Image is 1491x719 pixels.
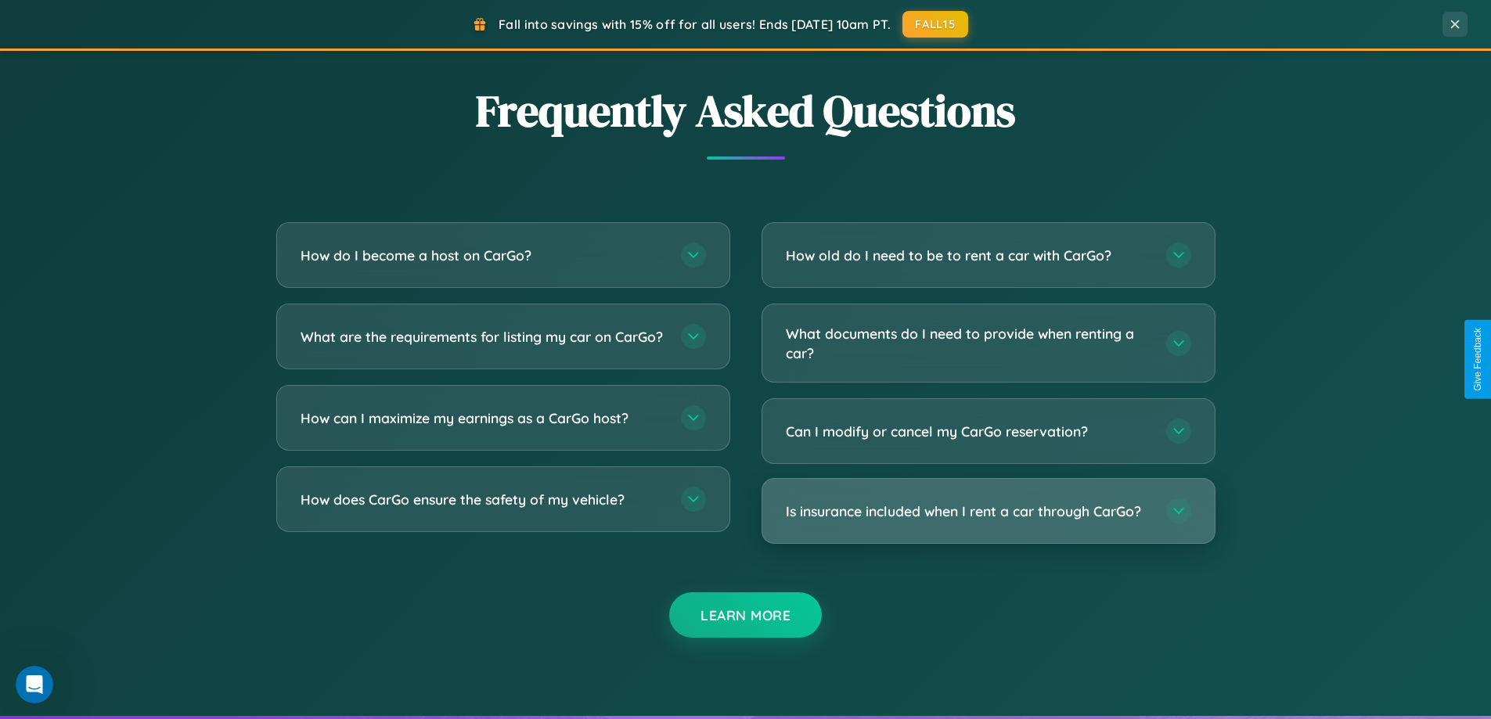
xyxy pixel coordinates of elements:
[786,422,1151,441] h3: Can I modify or cancel my CarGo reservation?
[669,592,822,638] button: Learn More
[301,327,665,347] h3: What are the requirements for listing my car on CarGo?
[16,666,53,703] iframe: Intercom live chat
[786,324,1151,362] h3: What documents do I need to provide when renting a car?
[499,16,891,32] span: Fall into savings with 15% off for all users! Ends [DATE] 10am PT.
[276,81,1215,141] h2: Frequently Asked Questions
[786,502,1151,521] h3: Is insurance included when I rent a car through CarGo?
[902,11,968,38] button: FALL15
[1472,328,1483,391] div: Give Feedback
[301,408,665,428] h3: How can I maximize my earnings as a CarGo host?
[301,246,665,265] h3: How do I become a host on CarGo?
[301,490,665,509] h3: How does CarGo ensure the safety of my vehicle?
[786,246,1151,265] h3: How old do I need to be to rent a car with CarGo?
